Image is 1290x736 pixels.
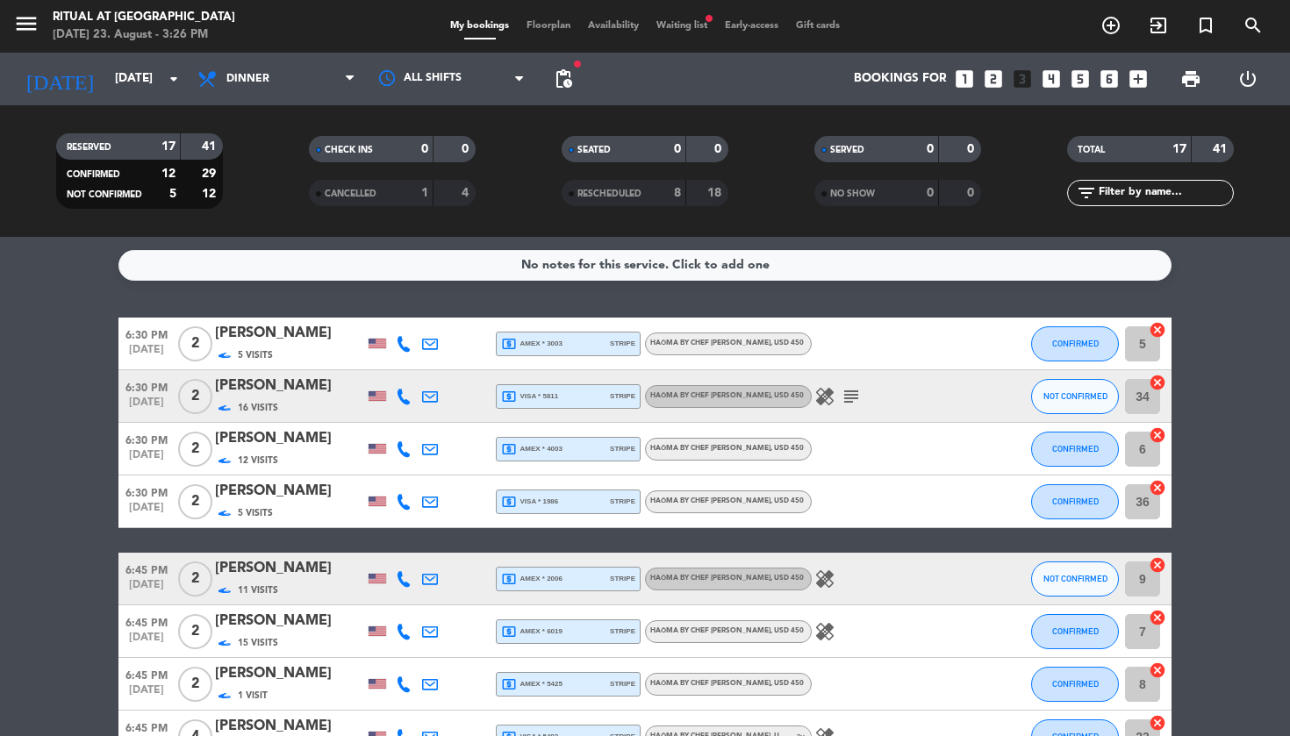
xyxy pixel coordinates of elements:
span: fiber_manual_record [704,13,714,24]
img: preferred-active.png [219,690,231,702]
span: amex * 6019 [501,624,563,640]
span: , USD 450 [770,627,804,634]
strong: 0 [421,143,428,155]
i: cancel [1149,374,1166,391]
span: CHECK INS [325,146,373,154]
i: looks_6 [1098,68,1121,90]
span: stripe [610,573,635,584]
button: CONFIRMED [1031,432,1119,467]
span: 15 Visits [238,636,278,650]
span: NOT CONFIRMED [1043,574,1107,583]
span: HAŌMA by Chef [PERSON_NAME] [650,680,804,687]
span: 6:45 PM [118,664,175,684]
i: cancel [1149,321,1166,339]
span: Availability [579,21,648,31]
img: preferred-active.png [219,349,231,361]
span: CONFIRMED [1052,497,1099,506]
strong: 0 [462,143,472,155]
span: print [1180,68,1201,89]
span: 16 Visits [238,401,278,415]
div: [PERSON_NAME] [215,427,364,450]
i: filter_list [1076,182,1097,204]
span: 2 [178,667,212,702]
button: menu [13,11,39,43]
span: [DATE] [118,344,175,364]
div: [PERSON_NAME] [215,322,364,345]
span: HAŌMA by Chef [PERSON_NAME] [650,627,804,634]
span: HAŌMA by Chef [PERSON_NAME] [650,339,804,347]
span: 1 Visit [238,689,268,703]
strong: 0 [674,143,681,155]
span: Early-access [716,21,787,31]
strong: 41 [1213,143,1230,155]
img: preferred-active.png [219,454,231,467]
span: 6:45 PM [118,559,175,579]
strong: 41 [202,140,219,153]
i: local_atm [501,571,517,587]
span: [DATE] [118,397,175,417]
span: [DATE] [118,632,175,652]
strong: 5 [169,188,176,200]
span: , USD 450 [770,339,804,347]
span: 2 [178,326,212,361]
i: cancel [1149,609,1166,626]
strong: 12 [161,168,176,180]
span: stripe [610,678,635,690]
span: 6:45 PM [118,611,175,632]
span: [DATE] [118,579,175,599]
strong: 17 [161,140,176,153]
i: cancel [1149,714,1166,732]
i: menu [13,11,39,37]
span: 5 Visits [238,506,273,520]
span: Waiting list [648,21,716,31]
span: Dinner [226,73,269,85]
span: amex * 5425 [501,676,563,692]
button: CONFIRMED [1031,484,1119,519]
span: 2 [178,561,212,597]
i: cancel [1149,556,1166,574]
span: pending_actions [553,68,574,89]
strong: 4 [462,187,472,199]
span: SEATED [577,146,611,154]
span: , USD 450 [770,445,804,452]
i: search [1243,15,1264,36]
div: No notes for this service. Click to add one [521,255,770,275]
i: local_atm [501,441,517,457]
i: cancel [1149,479,1166,497]
i: subject [841,386,862,407]
span: [DATE] [118,449,175,469]
span: CANCELLED [325,189,376,198]
span: 6:30 PM [118,429,175,449]
span: , USD 450 [770,497,804,504]
span: 6:30 PM [118,376,175,397]
div: [PERSON_NAME] [215,557,364,580]
span: stripe [610,443,635,454]
span: amex * 3003 [501,336,563,352]
span: , USD 450 [770,680,804,687]
strong: 0 [967,187,978,199]
span: 6:30 PM [118,482,175,502]
span: HAŌMA by Chef [PERSON_NAME] [650,445,804,452]
button: CONFIRMED [1031,326,1119,361]
span: visa * 1986 [501,494,558,510]
span: HAŌMA by Chef [PERSON_NAME] [650,575,804,582]
strong: 1 [421,187,428,199]
span: , USD 450 [770,575,804,582]
i: healing [814,386,835,407]
span: RESERVED [67,143,111,152]
span: TOTAL [1078,146,1105,154]
span: RESCHEDULED [577,189,641,198]
span: stripe [610,338,635,349]
span: 2 [178,379,212,414]
span: NOT CONFIRMED [1043,391,1107,401]
i: exit_to_app [1148,15,1169,36]
span: My bookings [441,21,518,31]
span: Floorplan [518,21,579,31]
i: looks_one [953,68,976,90]
span: CONFIRMED [1052,626,1099,636]
span: stripe [610,390,635,402]
i: looks_5 [1069,68,1092,90]
span: 2 [178,432,212,467]
div: Ritual at [GEOGRAPHIC_DATA] [53,9,235,26]
strong: 29 [202,168,219,180]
